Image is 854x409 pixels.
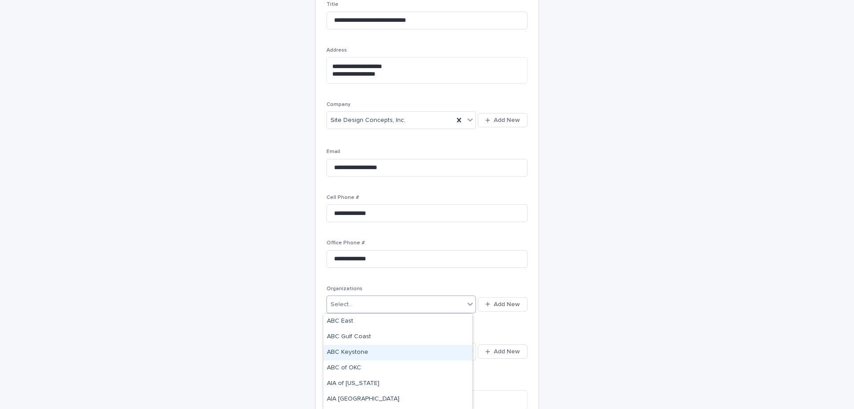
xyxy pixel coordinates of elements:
span: Title [326,2,338,7]
span: Add New [494,348,520,355]
div: ABC of OKC [323,360,472,376]
span: Add New [494,117,520,123]
span: Site Design Concepts, Inc. [330,116,405,125]
div: AIA of Oklahoma [323,376,472,392]
span: Organizations [326,286,363,292]
button: Add New [478,344,528,359]
span: Email [326,149,340,154]
button: Add New [478,297,528,312]
div: ABC Keystone [323,345,472,360]
span: Company [326,102,350,107]
span: Cell Phone # [326,195,359,200]
span: Address [326,48,347,53]
div: AIA Tampa Bay [323,392,472,407]
button: Add New [478,113,528,127]
span: Add New [494,301,520,308]
span: Office Phone # [326,240,365,246]
div: ABC Gulf Coast [323,329,472,345]
div: ABC East [323,314,472,329]
div: Select... [330,300,353,309]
